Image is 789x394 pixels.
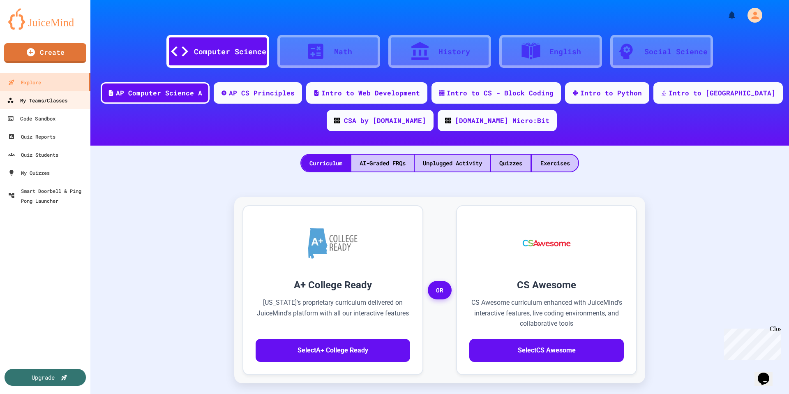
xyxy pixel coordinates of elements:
div: Code Sandbox [7,114,56,124]
img: CS Awesome [514,218,579,268]
p: [US_STATE]'s proprietary curriculum delivered on JuiceMind's platform with all our interactive fe... [256,297,410,329]
div: Intro to Python [580,88,642,98]
div: [DOMAIN_NAME] Micro:Bit [455,116,549,125]
div: Curriculum [301,155,351,172]
div: English [549,46,581,57]
a: Create [4,43,86,63]
div: Quizzes [491,155,531,172]
div: Quiz Reports [8,132,55,141]
div: My Quizzes [8,168,50,178]
p: CS Awesome curriculum enhanced with JuiceMind's interactive features, live coding environments, a... [469,297,624,329]
div: Computer Science [194,46,266,57]
button: SelectA+ College Ready [256,339,410,362]
div: Social Science [644,46,708,57]
button: SelectCS Awesome [469,339,624,362]
div: Chat with us now!Close [3,3,57,52]
iframe: chat widget [721,325,781,360]
div: Exercises [532,155,578,172]
div: Unplugged Activity [415,155,490,172]
img: A+ College Ready [308,228,358,259]
div: Intro to Web Development [321,88,420,98]
div: History [438,46,470,57]
div: My Notifications [712,8,739,22]
div: My Account [739,6,764,25]
h3: CS Awesome [469,278,624,292]
div: Intro to CS - Block Coding [447,88,554,98]
div: AI-Graded FRQs [351,155,414,172]
img: CODE_logo_RGB.png [334,118,340,123]
div: CSA by [DOMAIN_NAME] [344,116,426,125]
div: Upgrade [32,373,55,382]
div: Quiz Students [8,150,58,160]
img: CODE_logo_RGB.png [445,118,451,123]
h3: A+ College Ready [256,278,410,292]
div: Explore [8,77,41,87]
div: AP CS Principles [229,88,295,98]
div: Math [334,46,352,57]
iframe: chat widget [754,361,781,386]
span: OR [428,281,452,300]
div: Smart Doorbell & Ping Pong Launcher [8,186,87,206]
img: logo-orange.svg [8,8,82,30]
div: My Teams/Classes [7,95,67,106]
div: Intro to [GEOGRAPHIC_DATA] [669,88,775,98]
div: AP Computer Science A [116,88,202,98]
